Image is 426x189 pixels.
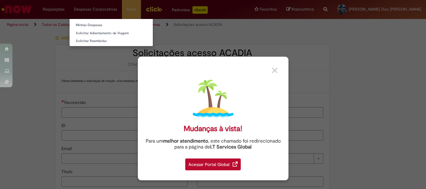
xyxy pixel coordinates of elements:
div: Acessar Portal Global [185,158,241,170]
a: Solicitar Adiantamento de Viagem [70,30,153,37]
div: Mudanças à vista! [184,124,242,133]
ul: Despesas Corporativas [69,19,153,46]
a: Acessar Portal Global [185,155,241,170]
div: Para um , este chamado foi redirecionado para a página de [143,138,284,150]
a: Minhas Despesas [70,22,153,29]
strong: melhor atendimento [163,138,208,144]
img: island.png [193,78,234,119]
img: redirect_link.png [233,162,238,167]
a: Solicitar Reembolso [70,38,153,45]
a: I.T Services Global [210,140,252,150]
img: close_button_grey.png [272,68,278,73]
